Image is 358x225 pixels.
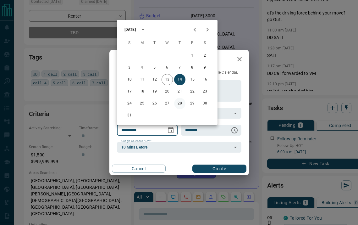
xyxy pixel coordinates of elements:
[136,37,148,49] span: Monday
[187,62,198,73] button: 8
[199,86,211,97] button: 23
[124,37,135,49] span: Sunday
[117,142,241,153] div: 10 Mins Before
[149,74,160,85] button: 12
[174,74,185,85] button: 14
[121,122,129,126] label: Date
[162,98,173,109] button: 27
[201,23,214,36] button: Next month
[199,62,211,73] button: 9
[174,37,185,49] span: Thursday
[228,124,241,137] button: Choose time, selected time is 6:00 AM
[174,62,185,73] button: 7
[162,74,173,85] button: 13
[136,98,148,109] button: 25
[199,98,211,109] button: 30
[112,165,166,173] button: Cancel
[185,122,193,126] label: Time
[164,124,177,137] button: Choose date, selected date is Aug 14, 2025
[124,27,136,32] div: [DATE]
[124,110,135,121] button: 31
[162,86,173,97] button: 20
[189,23,201,36] button: Previous month
[187,50,198,61] button: 1
[199,74,211,85] button: 16
[149,98,160,109] button: 26
[149,62,160,73] button: 5
[136,86,148,97] button: 18
[192,165,246,173] button: Create
[149,37,160,49] span: Tuesday
[124,98,135,109] button: 24
[199,50,211,61] button: 2
[138,24,148,35] button: calendar view is open, switch to year view
[149,86,160,97] button: 19
[124,74,135,85] button: 10
[109,50,151,70] h2: New Task
[174,98,185,109] button: 28
[187,37,198,49] span: Friday
[136,62,148,73] button: 4
[162,37,173,49] span: Wednesday
[187,86,198,97] button: 22
[121,139,151,143] label: Google Calendar Alert
[124,86,135,97] button: 17
[136,74,148,85] button: 11
[162,62,173,73] button: 6
[174,86,185,97] button: 21
[187,98,198,109] button: 29
[199,37,211,49] span: Saturday
[124,62,135,73] button: 3
[187,74,198,85] button: 15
